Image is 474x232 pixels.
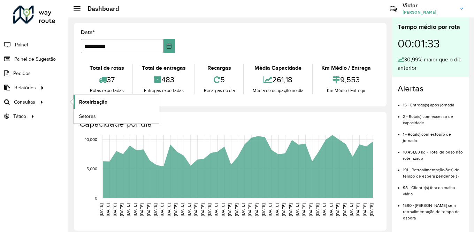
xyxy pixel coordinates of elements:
[349,203,353,216] text: [DATE]
[153,203,158,216] text: [DATE]
[14,84,36,91] span: Relatórios
[227,203,232,216] text: [DATE]
[83,64,131,72] div: Total de rotas
[200,203,205,216] text: [DATE]
[398,32,463,55] div: 00:01:33
[133,203,137,216] text: [DATE]
[113,203,117,216] text: [DATE]
[79,113,96,120] span: Setores
[86,166,97,171] text: 5,000
[315,87,378,94] div: Km Médio / Entrega
[241,203,245,216] text: [DATE]
[403,144,463,162] li: 10.451,83 kg - Total de peso não roteirizado
[295,203,299,216] text: [DATE]
[135,72,192,87] div: 483
[163,39,175,53] button: Choose Date
[85,137,97,142] text: 10,000
[386,1,401,16] a: Contato Rápido
[398,84,463,94] h4: Alertas
[106,203,110,216] text: [DATE]
[308,203,313,216] text: [DATE]
[15,41,28,48] span: Painel
[139,203,144,216] text: [DATE]
[197,87,242,94] div: Recargas no dia
[403,197,463,221] li: 1590 - [PERSON_NAME] sem retroalimentação de tempo de espera
[214,203,218,216] text: [DATE]
[221,203,225,216] text: [DATE]
[246,87,310,94] div: Média de ocupação no dia
[398,55,463,72] div: 30,99% maior que o dia anterior
[403,108,463,126] li: 2 - Rota(s) com excesso de capacidade
[197,72,242,87] div: 5
[403,162,463,179] li: 191 - Retroalimentação(ões) de tempo de espera pendente(s)
[135,64,192,72] div: Total de entregas
[83,72,131,87] div: 37
[83,87,131,94] div: Rotas exportadas
[254,203,259,216] text: [DATE]
[398,22,463,32] div: Tempo médio por rota
[13,70,31,77] span: Pedidos
[335,203,340,216] text: [DATE]
[322,203,326,216] text: [DATE]
[403,2,455,9] h3: Victor
[74,95,159,109] a: Roteirização
[135,87,192,94] div: Entregas exportadas
[193,203,198,216] text: [DATE]
[187,203,191,216] text: [DATE]
[146,203,151,216] text: [DATE]
[81,5,119,13] h2: Dashboard
[301,203,306,216] text: [DATE]
[275,203,279,216] text: [DATE]
[126,203,130,216] text: [DATE]
[246,64,310,72] div: Média Capacidade
[99,203,104,216] text: [DATE]
[281,203,286,216] text: [DATE]
[403,9,455,15] span: [PERSON_NAME]
[14,55,56,63] span: Painel de Sugestão
[369,203,374,216] text: [DATE]
[79,119,380,129] h4: Capacidade por dia
[74,109,159,123] a: Setores
[160,203,164,216] text: [DATE]
[79,98,107,106] span: Roteirização
[342,203,347,216] text: [DATE]
[315,72,378,87] div: 9,553
[315,64,378,72] div: Km Médio / Entrega
[315,203,320,216] text: [DATE]
[247,203,252,216] text: [DATE]
[95,196,97,200] text: 0
[207,203,212,216] text: [DATE]
[167,203,171,216] text: [DATE]
[246,72,310,87] div: 261,18
[329,203,333,216] text: [DATE]
[403,126,463,144] li: 1 - Rota(s) com estouro de jornada
[403,97,463,108] li: 15 - Entrega(s) após jornada
[13,113,26,120] span: Tático
[355,203,360,216] text: [DATE]
[362,203,367,216] text: [DATE]
[14,98,35,106] span: Consultas
[268,203,272,216] text: [DATE]
[180,203,184,216] text: [DATE]
[81,28,95,37] label: Data
[197,64,242,72] div: Recargas
[119,203,124,216] text: [DATE]
[234,203,239,216] text: [DATE]
[173,203,178,216] text: [DATE]
[403,179,463,197] li: 98 - Cliente(s) fora da malha viária
[261,203,266,216] text: [DATE]
[288,203,293,216] text: [DATE]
